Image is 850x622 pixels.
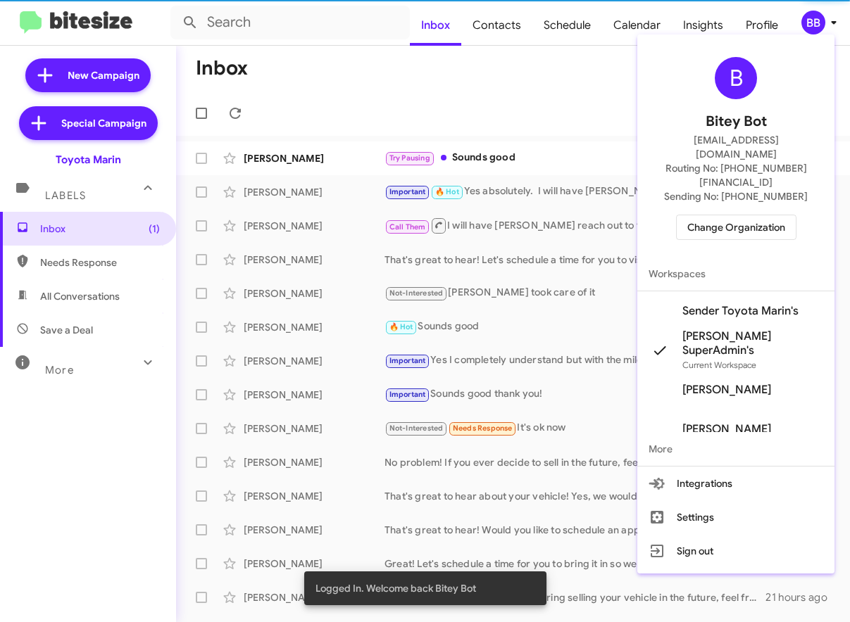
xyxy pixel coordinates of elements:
[664,189,808,203] span: Sending No: [PHONE_NUMBER]
[637,534,835,568] button: Sign out
[715,57,757,99] div: B
[682,360,756,370] span: Current Workspace
[676,215,796,240] button: Change Organization
[706,110,767,133] span: Bitey Bot
[637,432,835,466] span: More
[637,257,835,291] span: Workspaces
[687,215,785,239] span: Change Organization
[637,467,835,500] button: Integrations
[682,304,799,318] span: Sender Toyota Marin's
[654,133,818,161] span: [EMAIL_ADDRESS][DOMAIN_NAME]
[682,383,771,397] span: [PERSON_NAME]
[682,422,771,436] span: [PERSON_NAME]
[654,161,818,189] span: Routing No: [PHONE_NUMBER][FINANCIAL_ID]
[682,329,823,357] span: [PERSON_NAME] SuperAdmin's
[637,500,835,534] button: Settings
